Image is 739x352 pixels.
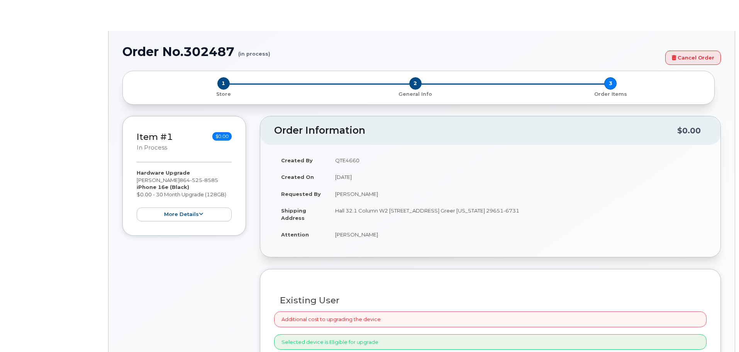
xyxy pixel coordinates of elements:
td: Hall 32.1 Column W2 [STREET_ADDRESS] Greer [US_STATE] 29651-6731 [328,202,707,226]
div: [PERSON_NAME] $0.00 - 30 Month Upgrade (128GB) [137,169,232,221]
span: 8585 [202,177,218,183]
a: Item #1 [137,131,173,142]
span: 525 [190,177,202,183]
strong: Attention [281,231,309,238]
td: [PERSON_NAME] [328,226,707,243]
strong: Shipping Address [281,207,306,221]
a: 2 General Info [318,90,513,98]
h1: Order No.302487 [122,45,661,58]
span: $0.00 [212,132,232,141]
span: 2 [409,77,422,90]
span: 864 [180,177,218,183]
td: [DATE] [328,168,707,185]
strong: Created On [281,174,314,180]
small: (in process) [238,45,270,57]
td: QTE4660 [328,152,707,169]
a: Cancel Order [665,51,721,65]
strong: Created By [281,157,313,163]
strong: Hardware Upgrade [137,170,190,176]
p: Store [132,91,315,98]
strong: iPhone 16e (Black) [137,184,189,190]
div: $0.00 [677,123,701,138]
div: Additional cost to upgrading the device [274,311,707,327]
div: Selected device is Eligible for upgrade [274,334,707,350]
p: General Info [321,91,510,98]
h3: Existing User [280,296,701,305]
a: 1 Store [129,90,318,98]
small: in process [137,144,167,151]
span: 1 [217,77,230,90]
td: [PERSON_NAME] [328,185,707,202]
h2: Order Information [274,125,677,136]
strong: Requested By [281,191,321,197]
button: more details [137,207,232,222]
